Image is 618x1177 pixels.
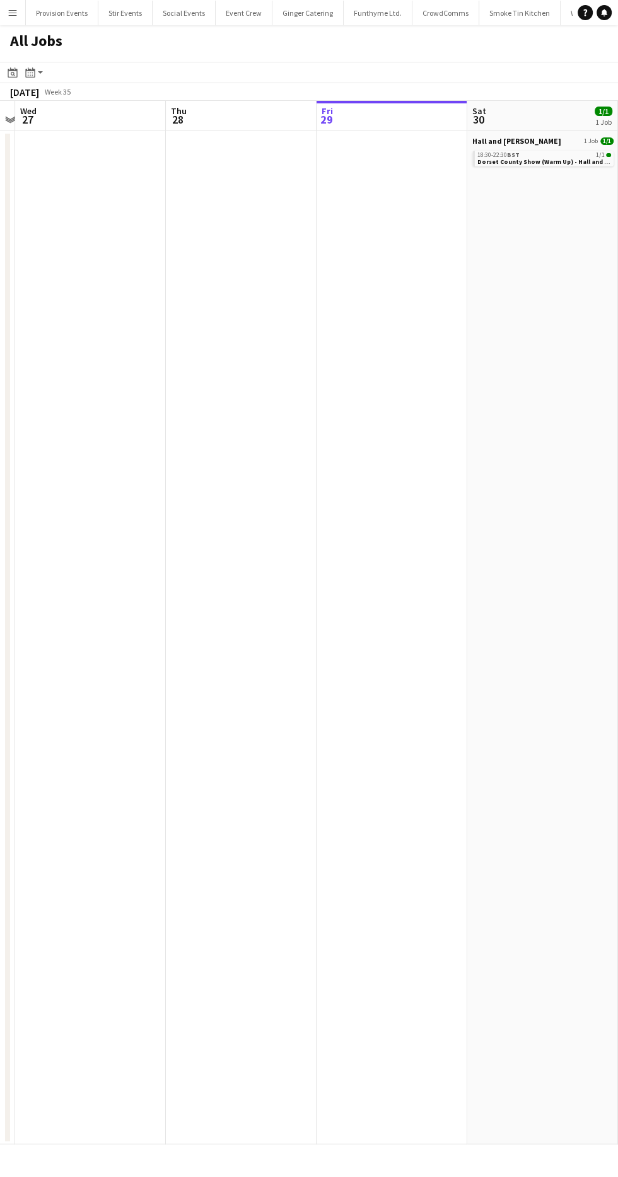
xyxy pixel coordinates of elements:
span: Wed [20,105,37,117]
span: 28 [169,112,187,127]
button: Weddings [561,1,613,25]
span: 1 Job [584,137,598,145]
span: Sat [472,105,486,117]
a: 18:30-22:30BST1/1Dorset County Show (Warm Up) - Hall and [GEOGRAPHIC_DATA] [477,151,611,165]
div: 1 Job [595,117,612,127]
span: 29 [320,112,333,127]
button: Social Events [153,1,216,25]
span: Hall and Woodhouse [472,136,561,146]
span: 30 [470,112,486,127]
span: 27 [18,112,37,127]
span: 1/1 [596,152,605,158]
span: BST [507,151,520,159]
span: 18:30-22:30 [477,152,520,158]
button: Ginger Catering [272,1,344,25]
span: 1/1 [595,107,612,116]
span: Fri [322,105,333,117]
span: 1/1 [606,153,611,157]
a: Hall and [PERSON_NAME]1 Job1/1 [472,136,614,146]
button: Smoke Tin Kitchen [479,1,561,25]
button: Provision Events [26,1,98,25]
span: Thu [171,105,187,117]
button: CrowdComms [412,1,479,25]
span: Week 35 [42,87,73,96]
button: Funthyme Ltd. [344,1,412,25]
span: 1/1 [600,137,614,145]
button: Stir Events [98,1,153,25]
button: Event Crew [216,1,272,25]
div: Hall and [PERSON_NAME]1 Job1/118:30-22:30BST1/1Dorset County Show (Warm Up) - Hall and [GEOGRAPHI... [472,136,614,169]
div: [DATE] [10,86,39,98]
